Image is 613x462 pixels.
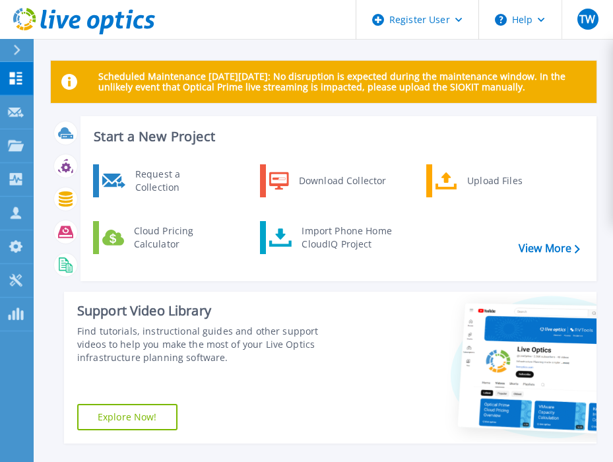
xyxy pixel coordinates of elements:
a: Download Collector [260,164,395,197]
a: View More [519,242,580,255]
div: Download Collector [292,168,392,194]
div: Import Phone Home CloudIQ Project [295,224,398,251]
span: TW [579,14,595,24]
div: Cloud Pricing Calculator [127,224,225,251]
h3: Start a New Project [94,129,579,144]
a: Request a Collection [93,164,228,197]
div: Find tutorials, instructional guides and other support videos to help you make the most of your L... [77,325,350,364]
p: Scheduled Maintenance [DATE][DATE]: No disruption is expected during the maintenance window. In t... [98,71,586,92]
a: Upload Files [426,164,562,197]
div: Upload Files [461,168,558,194]
a: Cloud Pricing Calculator [93,221,228,254]
div: Request a Collection [129,168,225,194]
div: Support Video Library [77,302,350,319]
a: Explore Now! [77,404,177,430]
